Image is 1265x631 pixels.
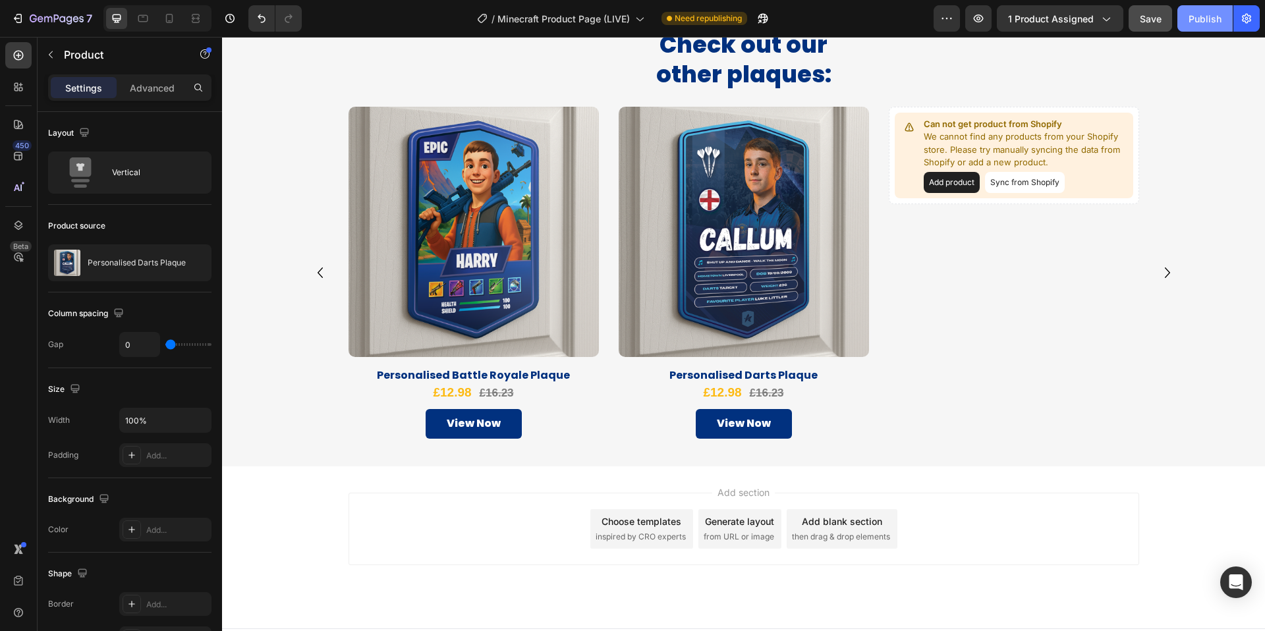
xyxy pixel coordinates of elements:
p: Product [64,47,176,63]
button: 1 product assigned [997,5,1123,32]
div: Size [48,381,83,398]
span: then drag & drop elements [570,494,668,506]
div: Gap [48,339,63,350]
h1: Personalised Battle Royale Plaque [126,331,377,347]
div: £12.98 [210,346,250,366]
div: Product source [48,220,105,232]
span: / [492,12,495,26]
div: Choose templates [379,478,459,491]
span: from URL or image [482,494,552,506]
div: 450 [13,140,32,151]
p: We cannot find any products from your Shopify store. Please try manually syncing the data from Sh... [702,94,906,132]
div: Beta [10,241,32,252]
button: View Now [204,372,300,402]
div: £16.23 [256,348,293,365]
button: Sync from Shopify [763,135,843,156]
a: Personalised Darts Plaque [397,70,647,320]
span: Minecraft Product Page (LIVE) [497,12,630,26]
div: Add... [146,450,208,462]
a: Personalised Battle Royale Plaque [126,70,377,320]
div: Add... [146,524,208,536]
button: Save [1129,5,1172,32]
p: Can not get product from Shopify [702,81,906,94]
span: Save [1140,13,1162,24]
span: Add section [490,449,553,462]
p: Advanced [130,81,175,95]
div: Shape [48,565,90,583]
div: Generate layout [483,478,552,491]
div: Column spacing [48,305,126,323]
div: Open Intercom Messenger [1220,566,1252,598]
div: Add blank section [580,478,660,491]
button: View Now [474,372,570,402]
div: Publish [1189,12,1222,26]
div: Color [48,524,69,535]
p: 7 [86,11,92,26]
img: product feature img [54,250,80,276]
p: Personalised Darts Plaque [88,258,186,267]
button: Carousel Next Arrow [935,225,956,246]
div: Add... [146,599,208,611]
div: Border [48,598,74,610]
h1: Personalised Darts Plaque [397,331,647,347]
div: View Now [225,380,279,394]
div: Undo/Redo [248,5,302,32]
div: Background [48,491,112,508]
button: Publish [1177,5,1233,32]
button: Carousel Back Arrow [88,225,109,246]
div: Vertical [112,157,192,188]
input: Auto [120,408,211,432]
button: 7 [5,5,98,32]
div: £12.98 [480,346,520,366]
input: Auto [120,333,159,356]
div: £16.23 [526,348,563,365]
span: 1 product assigned [1008,12,1094,26]
div: Layout [48,124,92,142]
span: Need republishing [675,13,742,24]
div: Width [48,414,70,426]
span: inspired by CRO experts [374,494,464,506]
iframe: Design area [222,37,1265,631]
div: View Now [495,380,549,394]
p: Settings [65,81,102,95]
button: Add product [702,135,758,156]
div: Padding [48,449,78,461]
